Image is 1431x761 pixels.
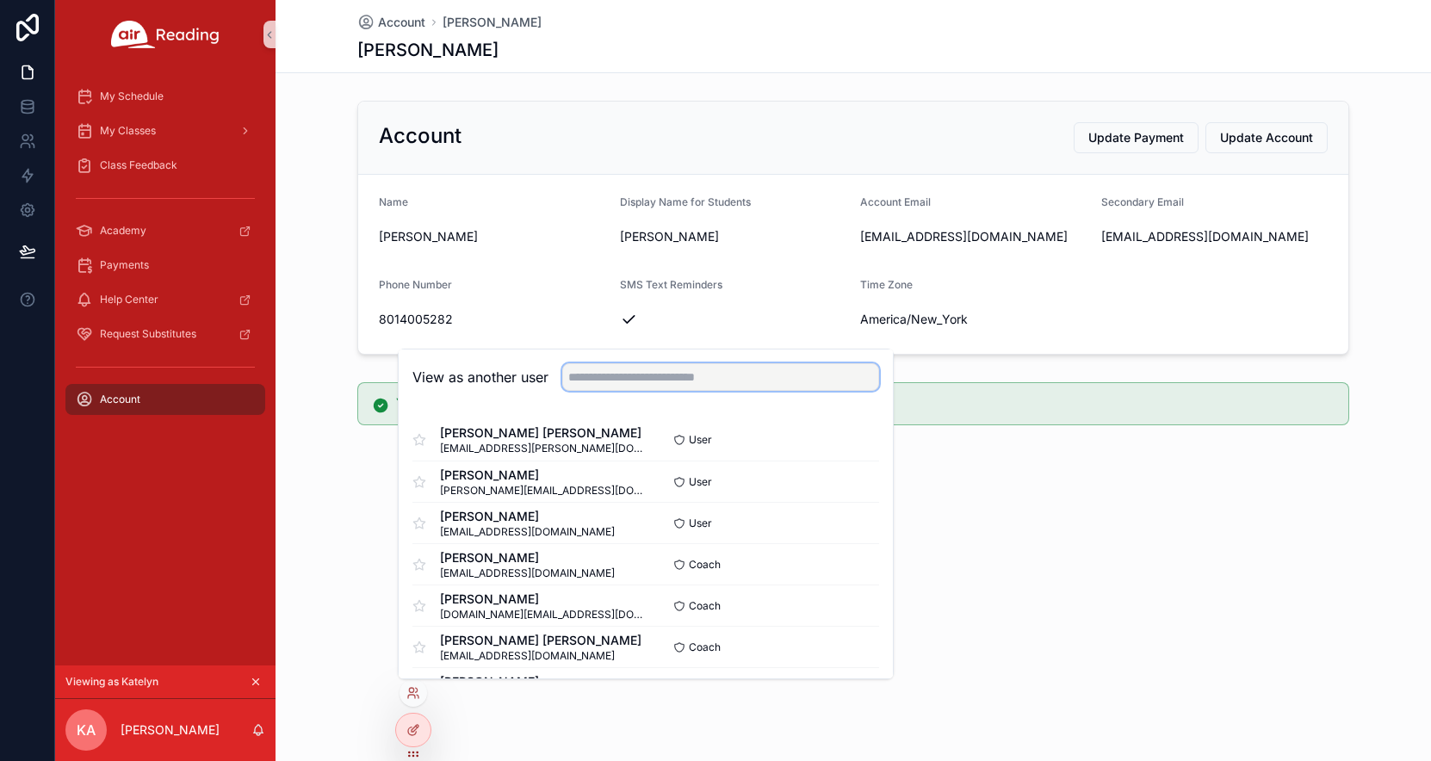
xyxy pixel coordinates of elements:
[443,14,542,31] a: [PERSON_NAME]
[111,21,220,48] img: App logo
[1088,129,1184,146] span: Update Payment
[440,467,646,484] span: [PERSON_NAME]
[440,566,615,580] span: [EMAIL_ADDRESS][DOMAIN_NAME]
[620,278,722,291] span: SMS Text Reminders
[379,122,462,150] h2: Account
[357,38,499,62] h1: [PERSON_NAME]
[440,608,646,622] span: [DOMAIN_NAME][EMAIL_ADDRESS][DOMAIN_NAME]
[396,397,1335,409] h5: Your direct deposit payroll information is completed.
[689,475,712,489] span: User
[65,115,265,146] a: My Classes
[440,442,646,455] span: [EMAIL_ADDRESS][PERSON_NAME][DOMAIN_NAME]
[860,228,1087,245] span: [EMAIL_ADDRESS][DOMAIN_NAME]
[379,228,606,245] span: [PERSON_NAME]
[440,424,646,442] span: [PERSON_NAME] [PERSON_NAME]
[65,250,265,281] a: Payments
[1074,122,1199,153] button: Update Payment
[65,675,158,689] span: Viewing as Katelyn
[412,367,548,387] h2: View as another user
[689,433,712,447] span: User
[65,81,265,112] a: My Schedule
[1205,122,1328,153] button: Update Account
[65,319,265,350] a: Request Substitutes
[121,721,220,739] p: [PERSON_NAME]
[860,278,913,291] span: Time Zone
[620,195,751,208] span: Display Name for Students
[65,150,265,181] a: Class Feedback
[100,293,158,306] span: Help Center
[100,327,196,341] span: Request Substitutes
[379,278,452,291] span: Phone Number
[440,591,646,608] span: [PERSON_NAME]
[100,258,149,272] span: Payments
[65,215,265,246] a: Academy
[100,90,164,103] span: My Schedule
[689,599,721,613] span: Coach
[100,124,156,138] span: My Classes
[378,14,425,31] span: Account
[689,640,721,654] span: Coach
[65,284,265,315] a: Help Center
[1220,129,1313,146] span: Update Account
[689,517,712,530] span: User
[440,525,615,539] span: [EMAIL_ADDRESS][DOMAIN_NAME]
[1101,228,1329,245] span: [EMAIL_ADDRESS][DOMAIN_NAME]
[689,558,721,572] span: Coach
[65,384,265,415] a: Account
[379,195,408,208] span: Name
[440,484,646,498] span: [PERSON_NAME][EMAIL_ADDRESS][DOMAIN_NAME]
[77,720,96,740] span: KA
[357,14,425,31] a: Account
[100,158,177,172] span: Class Feedback
[100,393,140,406] span: Account
[379,311,606,328] span: 8014005282
[440,632,641,649] span: [PERSON_NAME] [PERSON_NAME]
[100,224,146,238] span: Academy
[1101,195,1184,208] span: Secondary Email
[860,195,931,208] span: Account Email
[440,673,615,690] span: [PERSON_NAME]
[440,508,615,525] span: [PERSON_NAME]
[55,69,276,437] div: scrollable content
[860,311,968,328] span: America/New_York
[440,649,641,663] span: [EMAIL_ADDRESS][DOMAIN_NAME]
[440,549,615,566] span: [PERSON_NAME]
[620,228,847,245] span: [PERSON_NAME]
